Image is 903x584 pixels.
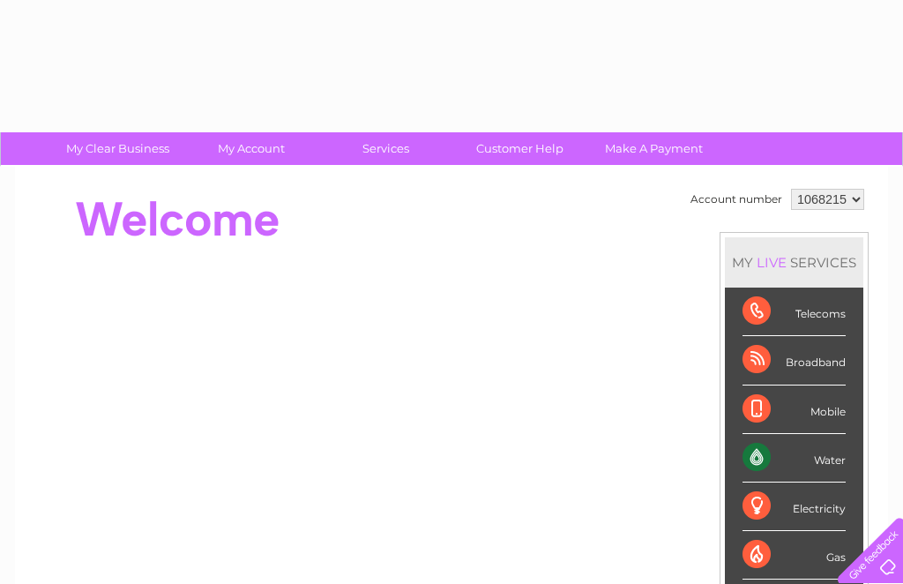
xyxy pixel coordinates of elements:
[743,336,846,385] div: Broadband
[725,237,863,288] div: MY SERVICES
[581,132,727,165] a: Make A Payment
[743,483,846,531] div: Electricity
[743,434,846,483] div: Water
[743,386,846,434] div: Mobile
[686,184,787,214] td: Account number
[447,132,593,165] a: Customer Help
[45,132,190,165] a: My Clear Business
[179,132,325,165] a: My Account
[753,254,790,271] div: LIVE
[743,288,846,336] div: Telecoms
[313,132,459,165] a: Services
[743,531,846,580] div: Gas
